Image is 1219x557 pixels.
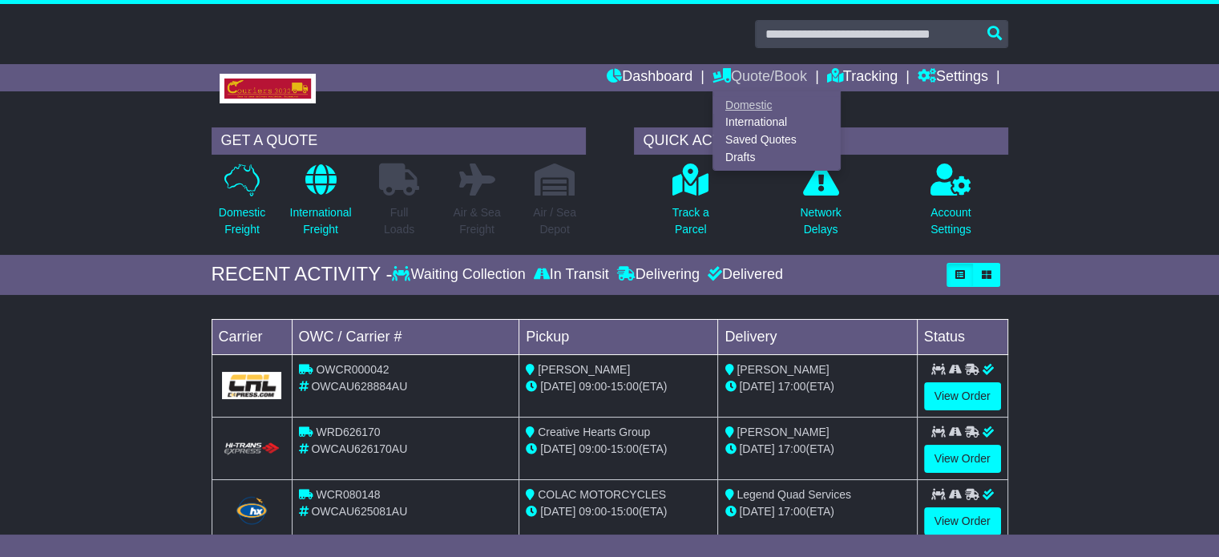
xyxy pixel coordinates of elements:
[533,204,576,238] p: Air / Sea Depot
[799,163,842,247] a: NetworkDelays
[222,372,282,399] img: GetCarrierServiceLogo
[725,503,910,520] div: (ETA)
[918,64,988,91] a: Settings
[311,442,407,455] span: OWCAU626170AU
[316,363,389,376] span: OWCR000042
[634,127,1008,155] div: QUICK ACTIONS
[737,426,829,438] span: [PERSON_NAME]
[540,380,575,393] span: [DATE]
[519,319,718,354] td: Pickup
[579,442,607,455] span: 09:00
[453,204,500,238] p: Air & Sea Freight
[718,319,917,354] td: Delivery
[579,505,607,518] span: 09:00
[930,204,971,238] p: Account Settings
[540,442,575,455] span: [DATE]
[924,445,1001,473] a: View Order
[611,505,639,518] span: 15:00
[212,319,292,354] td: Carrier
[218,163,266,247] a: DomesticFreight
[725,378,910,395] div: (ETA)
[827,64,898,91] a: Tracking
[930,163,972,247] a: AccountSettings
[737,488,850,501] span: Legend Quad Services
[713,96,840,114] a: Domestic
[777,505,805,518] span: 17:00
[219,204,265,238] p: Domestic Freight
[530,266,613,284] div: In Transit
[222,442,282,457] img: HiTrans.png
[777,380,805,393] span: 17:00
[392,266,529,284] div: Waiting Collection
[611,380,639,393] span: 15:00
[800,204,841,238] p: Network Delays
[538,488,666,501] span: COLAC MOTORCYCLES
[672,204,709,238] p: Track a Parcel
[737,363,829,376] span: [PERSON_NAME]
[672,163,710,247] a: Track aParcel
[579,380,607,393] span: 09:00
[311,505,407,518] span: OWCAU625081AU
[311,380,407,393] span: OWCAU628884AU
[538,426,650,438] span: Creative Hearts Group
[212,263,393,286] div: RECENT ACTIVITY -
[739,505,774,518] span: [DATE]
[713,114,840,131] a: International
[289,163,352,247] a: InternationalFreight
[725,441,910,458] div: (ETA)
[611,442,639,455] span: 15:00
[712,64,807,91] a: Quote/Book
[739,380,774,393] span: [DATE]
[212,127,586,155] div: GET A QUOTE
[234,494,269,527] img: Hunter_Express.png
[713,148,840,166] a: Drafts
[316,426,380,438] span: WRD626170
[777,442,805,455] span: 17:00
[526,503,711,520] div: - (ETA)
[607,64,692,91] a: Dashboard
[713,131,840,149] a: Saved Quotes
[739,442,774,455] span: [DATE]
[540,505,575,518] span: [DATE]
[538,363,630,376] span: [PERSON_NAME]
[316,488,380,501] span: WCR080148
[526,441,711,458] div: - (ETA)
[712,91,841,171] div: Quote/Book
[917,319,1007,354] td: Status
[289,204,351,238] p: International Freight
[924,382,1001,410] a: View Order
[613,266,704,284] div: Delivering
[526,378,711,395] div: - (ETA)
[379,204,419,238] p: Full Loads
[924,507,1001,535] a: View Order
[704,266,783,284] div: Delivered
[292,319,519,354] td: OWC / Carrier #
